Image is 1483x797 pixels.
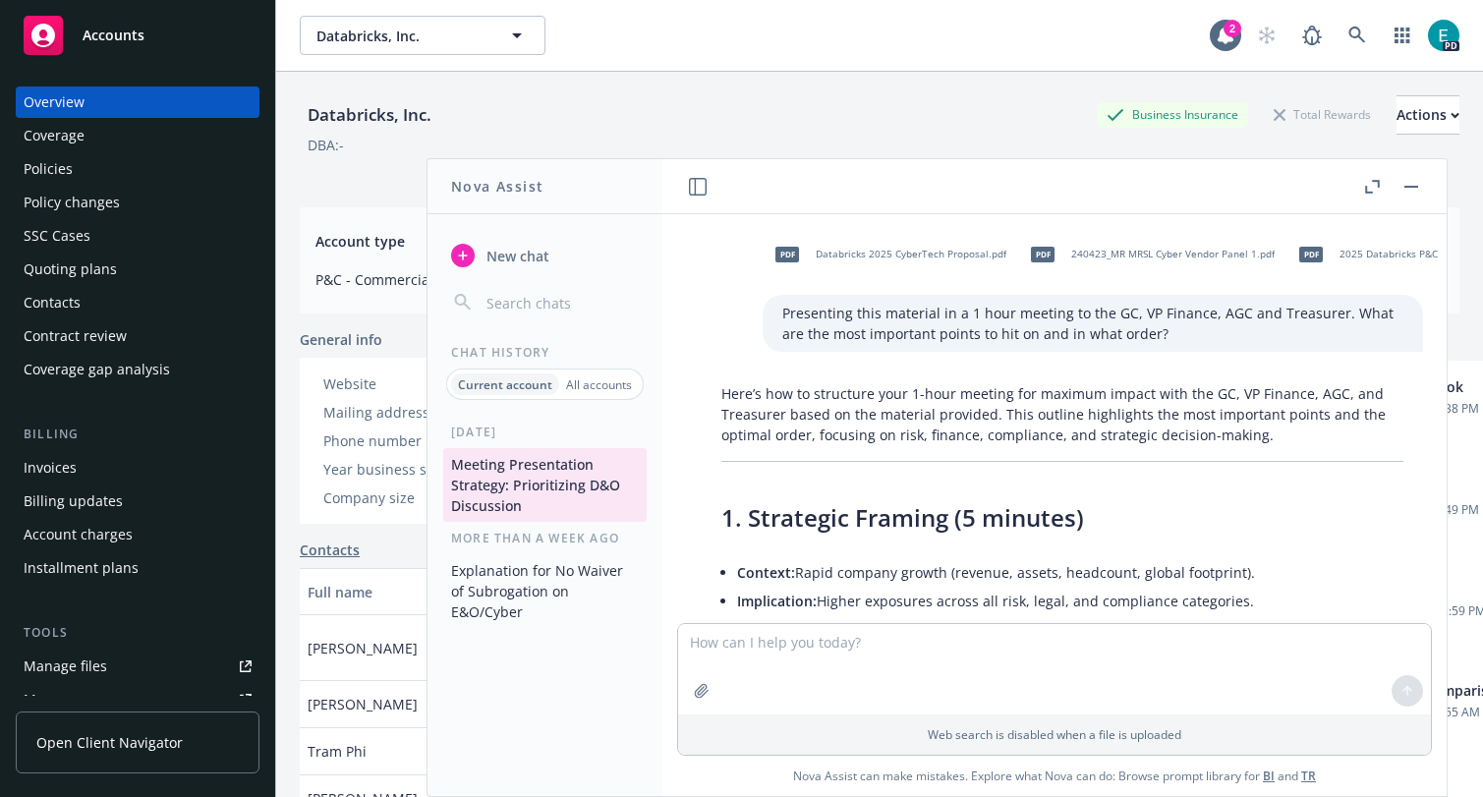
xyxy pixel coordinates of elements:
[1071,248,1275,260] span: 240423_MR MRSL Cyber Vendor Panel 1.pdf
[24,254,117,285] div: Quoting plans
[323,402,485,423] div: Mailing address
[775,247,799,261] span: pdf
[16,8,259,63] a: Accounts
[737,558,1403,587] li: Rapid company growth (revenue, assets, headcount, global footprint).
[24,684,148,715] div: Manage exposures
[24,485,123,517] div: Billing updates
[1097,102,1248,127] div: Business Insurance
[763,230,1010,279] div: pdfDatabricks 2025 CyberTech Proposal.pdf
[428,424,662,440] div: [DATE]
[721,501,1403,535] h3: 1. Strategic Framing (5 minutes)
[1263,768,1275,784] a: BI
[1383,16,1422,55] a: Switch app
[793,756,1316,796] span: Nova Assist can make mistakes. Explore what Nova can do: Browse prompt library for and
[816,248,1006,260] span: Databricks 2025 CyberTech Proposal.pdf
[16,354,259,385] a: Coverage gap analysis
[16,120,259,151] a: Coverage
[36,732,183,753] span: Open Client Navigator
[1031,247,1055,261] span: pdf
[323,373,485,394] div: Website
[24,552,139,584] div: Installment plans
[16,287,259,318] a: Contacts
[24,651,107,682] div: Manage files
[83,28,144,43] span: Accounts
[428,344,662,361] div: Chat History
[308,582,448,602] div: Full name
[323,430,485,451] div: Phone number
[24,320,127,352] div: Contract review
[308,638,418,658] span: [PERSON_NAME]
[458,376,552,393] p: Current account
[1264,102,1381,127] div: Total Rewards
[566,376,632,393] p: All accounts
[782,303,1403,344] p: Presenting this material in a 1 hour meeting to the GC, VP Finance, AGC and Treasurer. What are t...
[315,269,502,290] span: P&C - Commercial lines
[737,620,827,639] span: Key Message:
[16,153,259,185] a: Policies
[443,554,647,628] button: Explanation for No Waiver of Subrogation on E&O/Cyber
[737,587,1403,615] li: Higher exposures across all risk, legal, and compliance categories.
[24,287,81,318] div: Contacts
[16,86,259,118] a: Overview
[24,120,85,151] div: Coverage
[300,16,545,55] button: Databricks, Inc.
[24,153,73,185] div: Policies
[24,86,85,118] div: Overview
[451,176,543,197] h1: Nova Assist
[16,425,259,444] div: Billing
[300,540,360,560] a: Contacts
[308,135,344,155] div: DBA: -
[24,220,90,252] div: SSC Cases
[1338,16,1377,55] a: Search
[443,448,647,522] button: Meeting Presentation Strategy: Prioritizing D&O Discussion
[1428,20,1459,51] img: photo
[721,383,1403,445] p: Here’s how to structure your 1-hour meeting for maximum impact with the GC, VP Finance, AGC, and ...
[16,320,259,352] a: Contract review
[1224,20,1241,37] div: 2
[1299,247,1323,261] span: pdf
[24,519,133,550] div: Account charges
[24,354,170,385] div: Coverage gap analysis
[315,231,502,252] span: Account type
[308,741,367,762] span: Tram Phi
[690,726,1419,743] p: Web search is disabled when a file is uploaded
[737,563,795,582] span: Context:
[1397,96,1459,134] div: Actions
[300,568,478,615] button: Full name
[1397,95,1459,135] button: Actions
[323,459,485,480] div: Year business started
[1247,16,1286,55] a: Start snowing
[323,487,485,508] div: Company size
[16,552,259,584] a: Installment plans
[24,187,120,218] div: Policy changes
[428,530,662,546] div: More than a week ago
[1018,230,1279,279] div: pdf240423_MR MRSL Cyber Vendor Panel 1.pdf
[16,220,259,252] a: SSC Cases
[737,592,817,610] span: Implication:
[300,329,382,350] span: General info
[16,651,259,682] a: Manage files
[16,519,259,550] a: Account charges
[300,102,439,128] div: Databricks, Inc.
[16,623,259,643] div: Tools
[16,187,259,218] a: Policy changes
[483,246,549,266] span: New chat
[316,26,486,46] span: Databricks, Inc.
[443,238,647,273] button: New chat
[16,684,259,715] a: Manage exposures
[16,485,259,517] a: Billing updates
[1301,768,1316,784] a: TR
[16,254,259,285] a: Quoting plans
[483,289,639,316] input: Search chats
[24,452,77,484] div: Invoices
[16,452,259,484] a: Invoices
[1292,16,1332,55] a: Report a Bug
[308,694,418,714] span: [PERSON_NAME]
[737,615,1403,644] li: Insurance program and risk oversight need proactive expansion and realignment.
